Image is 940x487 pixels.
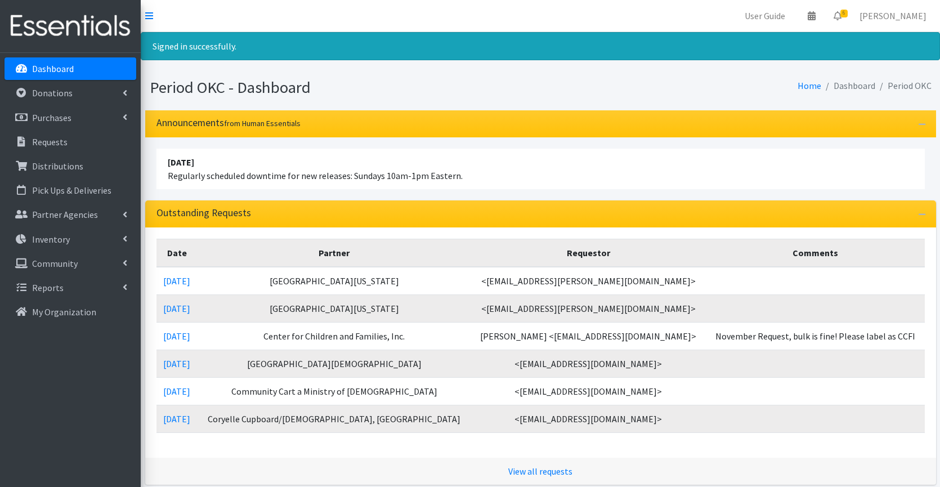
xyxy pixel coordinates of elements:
[168,157,194,168] strong: [DATE]
[32,185,111,196] p: Pick Ups & Deliveries
[5,228,136,251] a: Inventory
[706,239,924,267] th: Comments
[198,377,471,405] td: Community Cart a Ministry of [DEMOGRAPHIC_DATA]
[163,386,190,397] a: [DATE]
[32,306,96,318] p: My Organization
[32,160,83,172] p: Distributions
[32,282,64,293] p: Reports
[471,405,706,432] td: <[EMAIL_ADDRESS][DOMAIN_NAME]>
[163,303,190,314] a: [DATE]
[471,350,706,377] td: <[EMAIL_ADDRESS][DOMAIN_NAME]>
[5,57,136,80] a: Dashboard
[198,350,471,377] td: [GEOGRAPHIC_DATA][DEMOGRAPHIC_DATA]
[141,32,940,60] div: Signed in successfully.
[163,358,190,369] a: [DATE]
[32,234,70,245] p: Inventory
[706,322,924,350] td: November Request, bulk is fine! Please label as CCFI
[156,239,198,267] th: Date
[825,5,851,27] a: 6
[163,275,190,287] a: [DATE]
[471,239,706,267] th: Requestor
[163,413,190,425] a: [DATE]
[736,5,794,27] a: User Guide
[5,301,136,323] a: My Organization
[32,87,73,99] p: Donations
[851,5,935,27] a: [PERSON_NAME]
[5,179,136,202] a: Pick Ups & Deliveries
[5,252,136,275] a: Community
[840,10,848,17] span: 6
[150,78,536,97] h1: Period OKC - Dashboard
[471,322,706,350] td: [PERSON_NAME] <[EMAIL_ADDRESS][DOMAIN_NAME]>
[198,239,471,267] th: Partner
[471,294,706,322] td: <[EMAIL_ADDRESS][PERSON_NAME][DOMAIN_NAME]>
[163,330,190,342] a: [DATE]
[198,294,471,322] td: [GEOGRAPHIC_DATA][US_STATE]
[32,209,98,220] p: Partner Agencies
[471,377,706,405] td: <[EMAIL_ADDRESS][DOMAIN_NAME]>
[471,267,706,295] td: <[EMAIL_ADDRESS][PERSON_NAME][DOMAIN_NAME]>
[5,203,136,226] a: Partner Agencies
[5,131,136,153] a: Requests
[198,267,471,295] td: [GEOGRAPHIC_DATA][US_STATE]
[508,466,572,477] a: View all requests
[5,155,136,177] a: Distributions
[32,136,68,148] p: Requests
[875,78,932,94] li: Period OKC
[156,117,301,129] h3: Announcements
[156,149,925,189] li: Regularly scheduled downtime for new releases: Sundays 10am-1pm Eastern.
[198,322,471,350] td: Center for Children and Families, Inc.
[821,78,875,94] li: Dashboard
[798,80,821,91] a: Home
[156,207,251,219] h3: Outstanding Requests
[198,405,471,432] td: Coryelle Cupboard/[DEMOGRAPHIC_DATA], [GEOGRAPHIC_DATA]
[5,106,136,129] a: Purchases
[5,7,136,45] img: HumanEssentials
[224,118,301,128] small: from Human Essentials
[5,82,136,104] a: Donations
[32,258,78,269] p: Community
[5,276,136,299] a: Reports
[32,112,71,123] p: Purchases
[32,63,74,74] p: Dashboard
